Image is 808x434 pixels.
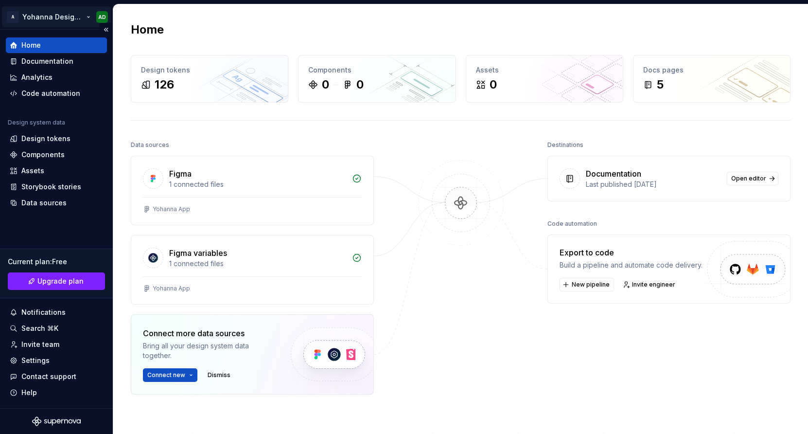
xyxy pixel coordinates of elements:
a: Documentation [6,54,107,69]
div: Connect more data sources [143,327,274,339]
a: Design tokens126 [131,55,288,103]
div: Assets [21,166,44,176]
div: Last published [DATE] [586,180,721,189]
button: Contact support [6,369,107,384]
div: Analytics [21,72,53,82]
div: Bring all your design system data together. [143,341,274,361]
div: Assets [476,65,613,75]
div: Storybook stories [21,182,81,192]
span: Connect new [147,371,185,379]
button: New pipeline [560,278,614,291]
button: Connect new [143,368,197,382]
a: Storybook stories [6,179,107,195]
div: Destinations [547,138,583,152]
div: Components [21,150,65,160]
div: Notifications [21,307,66,317]
a: Settings [6,353,107,368]
a: Open editor [727,172,778,185]
button: Help [6,385,107,400]
div: Figma [169,168,192,180]
div: Settings [21,356,50,365]
div: Code automation [547,217,597,231]
div: Search ⌘K [21,324,58,333]
div: A [7,11,18,23]
button: Dismiss [203,368,235,382]
a: Design tokens [6,131,107,146]
div: Docs pages [643,65,780,75]
div: Yohanna Design System [22,12,85,22]
button: AYohanna Design SystemAD [2,6,111,27]
button: Search ⌘K [6,321,107,336]
a: Home [6,37,107,53]
a: Figma1 connected filesYohanna App [131,156,374,225]
button: Notifications [6,305,107,320]
a: Assets [6,163,107,179]
div: Design system data [8,119,65,127]
div: 0 [356,77,364,92]
a: Assets0 [466,55,623,103]
div: Code automation [21,89,80,98]
div: 126 [155,77,174,92]
span: Open editor [731,175,766,182]
svg: Supernova Logo [32,416,81,426]
div: Documentation [21,56,73,66]
div: Current plan : Free [8,257,105,267]
span: New pipeline [572,281,610,289]
div: Home [21,40,41,50]
div: Components [308,65,445,75]
div: 1 connected files [169,259,346,269]
div: Export to code [560,247,703,258]
div: Yohanna App [153,285,190,292]
div: 5 [657,77,664,92]
div: Design tokens [21,134,70,144]
div: Contact support [21,372,76,381]
span: Upgrade plan [37,276,84,286]
div: Help [21,388,37,398]
a: Invite team [6,337,107,352]
a: Docs pages5 [633,55,790,103]
div: Design tokens [141,65,278,75]
a: Invite engineer [620,278,680,291]
div: Documentation [586,168,641,180]
h2: Home [131,22,164,37]
div: Data sources [21,198,67,208]
a: Components00 [298,55,456,103]
div: Data sources [131,138,169,152]
div: Build a pipeline and automate code delivery. [560,260,703,270]
a: Components [6,147,107,163]
a: Upgrade plan [8,272,105,290]
a: Figma variables1 connected filesYohanna App [131,235,374,305]
span: Dismiss [208,371,230,379]
div: 0 [322,77,329,92]
div: AD [98,13,106,21]
a: Data sources [6,195,107,211]
span: Invite engineer [632,281,675,289]
div: Yohanna App [153,205,190,213]
div: Invite team [21,340,59,349]
a: Code automation [6,86,107,101]
div: 0 [490,77,497,92]
div: Figma variables [169,247,227,259]
a: Analytics [6,70,107,85]
div: 1 connected files [169,180,346,189]
button: Collapse sidebar [99,23,113,36]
